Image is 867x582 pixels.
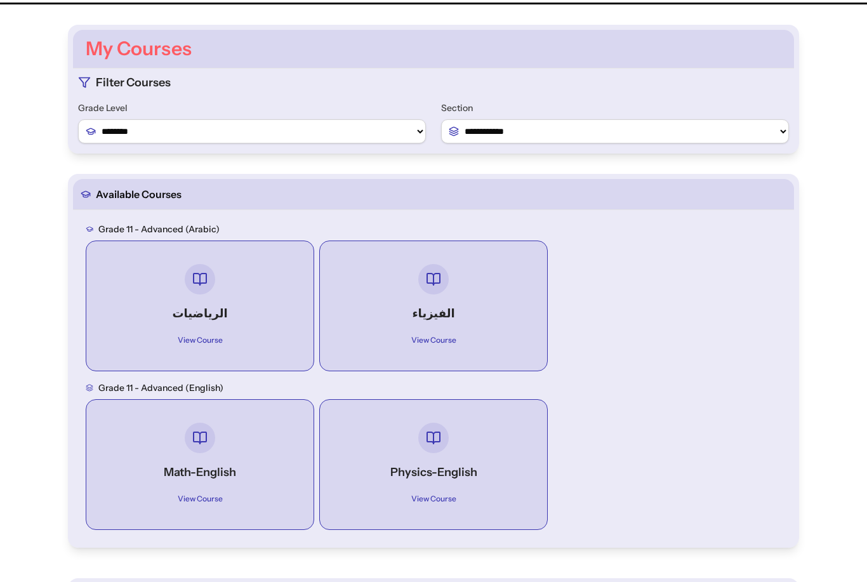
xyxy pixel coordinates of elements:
[86,37,781,60] h1: My Courses
[96,187,182,202] span: Available Courses
[343,463,524,481] h4: Physics-English
[96,251,303,360] a: الرياضياتView Course
[96,74,171,91] h2: Filter Courses
[404,491,464,506] span: View Course
[98,223,220,235] h3: Grade 11 - advanced (Arabic)
[343,305,524,322] h4: الفيزياء
[109,463,291,481] h4: Math-English
[96,410,303,519] a: Math-EnglishView Course
[78,102,426,114] label: Grade Level
[441,102,789,114] label: Section
[404,333,464,348] span: View Course
[98,381,223,394] h3: Grade 11 - advanced (English)
[170,333,230,348] span: View Course
[330,410,537,519] a: Physics-EnglishView Course
[170,491,230,506] span: View Course
[109,305,291,322] h4: الرياضيات
[330,251,537,360] a: الفيزياءView Course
